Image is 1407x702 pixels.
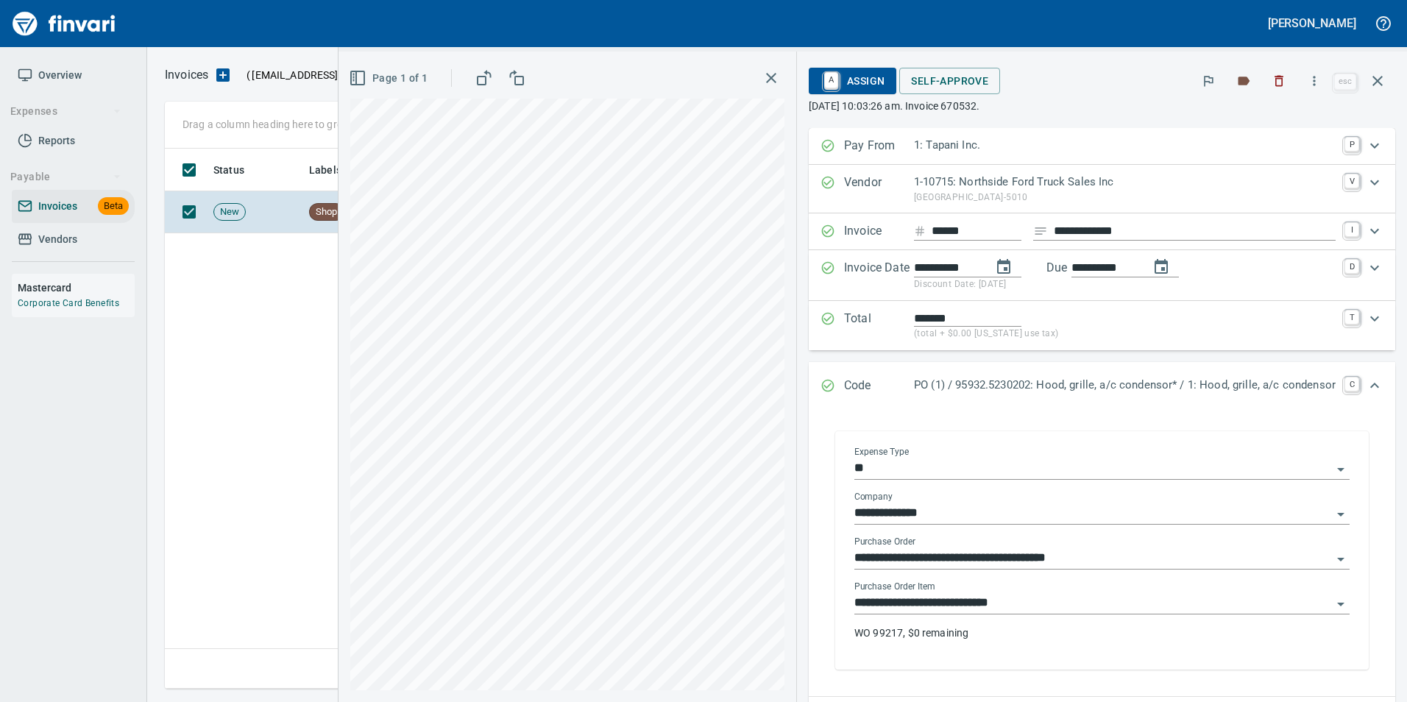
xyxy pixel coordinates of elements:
a: A [824,72,838,88]
p: Vendor [844,174,914,205]
button: change date [986,249,1021,285]
svg: Invoice description [1033,224,1048,238]
span: Self-Approve [911,72,988,91]
button: Open [1330,504,1351,525]
a: V [1344,174,1359,188]
span: Status [213,161,263,179]
label: Purchase Order [854,538,915,547]
p: Pay From [844,137,914,156]
button: Open [1330,594,1351,614]
a: InvoicesBeta [12,190,135,223]
button: Upload an Invoice [208,66,238,84]
label: Company [854,493,893,502]
a: Overview [12,59,135,92]
div: Expand [809,362,1395,411]
p: PO (1) / 95932.5230202: Hood, grille, a/c condensor* / 1: Hood, grille, a/c condensor [914,377,1336,394]
div: Expand [809,165,1395,213]
p: Total [844,310,914,341]
a: Vendors [12,223,135,256]
a: T [1344,310,1359,325]
span: New [214,205,245,219]
label: Expense Type [854,448,909,457]
button: change due date [1144,249,1179,285]
button: Self-Approve [899,68,1000,95]
a: I [1344,222,1359,237]
p: Discount Date: [DATE] [914,277,1336,292]
button: Discard [1263,65,1295,97]
span: Shop [310,205,344,219]
div: Expand [809,213,1395,250]
span: Expenses [10,102,121,121]
p: Drag a column heading here to group the table [182,117,398,132]
label: Purchase Order Item [854,583,935,592]
div: Expand [809,301,1395,350]
button: Flag [1192,65,1225,97]
p: ( ) [238,68,424,82]
nav: breadcrumb [165,66,208,84]
div: Expand [809,128,1395,165]
p: WO 99217, $0 remaining [854,625,1350,640]
p: (total + $0.00 [US_STATE] use tax) [914,327,1336,341]
button: [PERSON_NAME] [1264,12,1360,35]
p: [GEOGRAPHIC_DATA]-5010 [914,191,1336,205]
button: Open [1330,549,1351,570]
p: 1: Tapani Inc. [914,137,1336,154]
button: Page 1 of 1 [346,65,433,92]
span: Page 1 of 1 [352,69,428,88]
span: Reports [38,132,75,150]
span: Assign [821,68,885,93]
p: Invoices [165,66,208,84]
img: Finvari [9,6,119,41]
span: Overview [38,66,82,85]
button: Labels [1227,65,1260,97]
button: Expenses [4,98,127,125]
p: [DATE] 10:03:26 am. Invoice 670532. [809,99,1395,113]
button: More [1298,65,1330,97]
span: Payable [10,168,121,186]
span: [EMAIL_ADDRESS][DOMAIN_NAME] [250,68,419,82]
a: D [1344,259,1359,274]
a: Corporate Card Benefits [18,298,119,308]
p: Code [844,377,914,396]
span: Close invoice [1330,63,1395,99]
button: Open [1330,459,1351,480]
p: Invoice [844,222,914,241]
a: P [1344,137,1359,152]
svg: Invoice number [914,222,926,240]
h6: Mastercard [18,280,135,296]
a: esc [1334,74,1356,90]
p: Invoice Date [844,259,914,292]
button: Payable [4,163,127,191]
div: Expand [809,250,1395,301]
span: Vendors [38,230,77,249]
span: Labels [309,161,361,179]
h5: [PERSON_NAME] [1268,15,1356,31]
span: Beta [98,198,129,215]
span: Status [213,161,244,179]
p: 1-10715: Northside Ford Truck Sales Inc [914,174,1336,191]
span: Invoices [38,197,77,216]
p: Due [1046,259,1116,277]
a: C [1344,377,1359,391]
button: AAssign [809,68,896,94]
a: Reports [12,124,135,157]
span: Labels [309,161,341,179]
